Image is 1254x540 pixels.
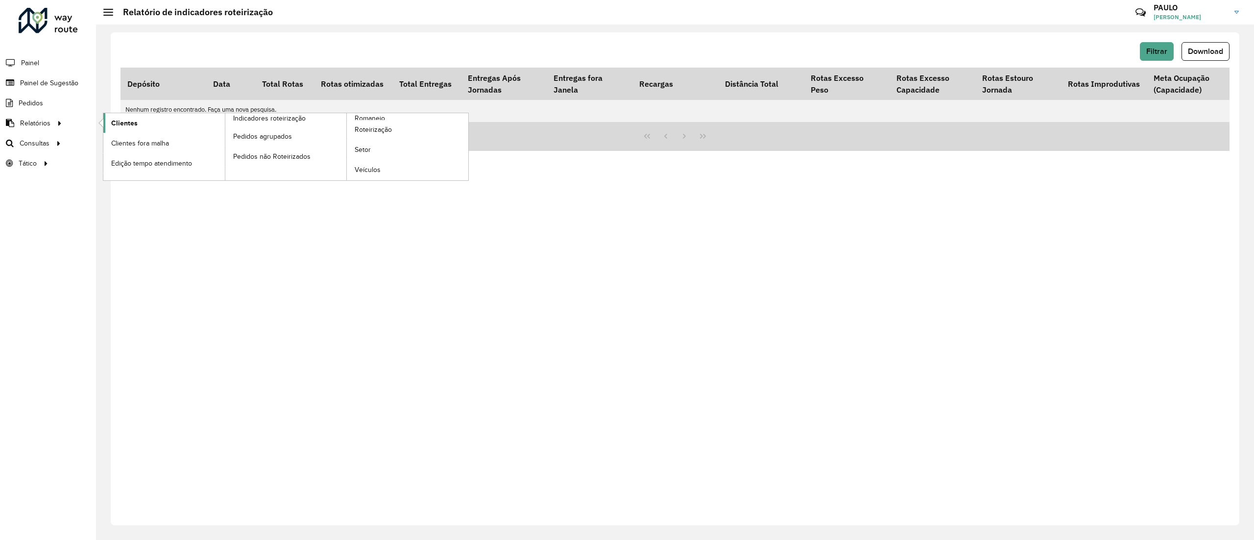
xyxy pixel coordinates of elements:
th: Data [206,68,255,100]
button: Filtrar [1140,42,1174,61]
th: Total Rotas [255,68,314,100]
span: Consultas [20,138,49,148]
th: Rotas otimizadas [314,68,392,100]
span: Pedidos não Roteirizados [233,151,311,162]
span: Filtrar [1146,47,1167,55]
a: Indicadores roteirização [103,113,347,180]
span: Indicadores roteirização [233,113,306,123]
a: Clientes [103,113,225,133]
span: Painel de Sugestão [20,78,78,88]
span: Roteirização [355,124,392,135]
span: Romaneio [355,113,385,123]
span: [PERSON_NAME] [1154,13,1227,22]
span: Edição tempo atendimento [111,158,192,169]
th: Entregas fora Janela [547,68,632,100]
a: Setor [347,140,468,160]
a: Clientes fora malha [103,133,225,153]
th: Entregas Após Jornadas [461,68,547,100]
span: Pedidos [19,98,43,108]
span: Setor [355,145,371,155]
a: Contato Rápido [1130,2,1151,23]
a: Veículos [347,160,468,180]
th: Rotas Excesso Peso [804,68,890,100]
a: Roteirização [347,120,468,140]
th: Rotas Excesso Capacidade [890,68,975,100]
th: Recargas [632,68,718,100]
th: Total Entregas [392,68,461,100]
th: Rotas Improdutivas [1061,68,1147,100]
th: Rotas Estouro Jornada [975,68,1061,100]
span: Relatórios [20,118,50,128]
h3: PAULO [1154,3,1227,12]
span: Tático [19,158,37,169]
a: Edição tempo atendimento [103,153,225,173]
span: Clientes [111,118,138,128]
th: Meta Ocupação (Capacidade) [1147,68,1232,100]
button: Download [1182,42,1230,61]
span: Painel [21,58,39,68]
a: Romaneio [225,113,469,180]
h2: Relatório de indicadores roteirização [113,7,273,18]
th: Depósito [121,68,206,100]
span: Pedidos agrupados [233,131,292,142]
span: Download [1188,47,1223,55]
a: Pedidos agrupados [225,126,347,146]
a: Pedidos não Roteirizados [225,147,347,166]
th: Distância Total [718,68,804,100]
span: Clientes fora malha [111,138,169,148]
span: Veículos [355,165,381,175]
